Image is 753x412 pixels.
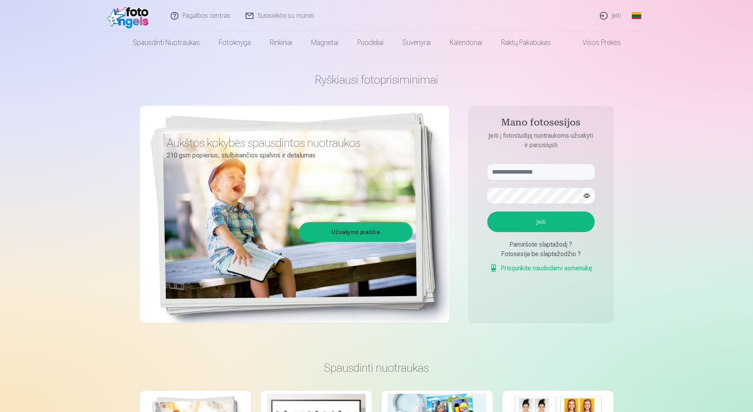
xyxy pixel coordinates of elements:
[107,3,153,28] img: /fa2
[490,264,592,273] a: Prisijunkite naudodami asmenukę
[479,117,603,131] h4: Mano fotosesijos
[487,249,595,259] div: Fotosesija be slaptažodžio ?
[479,131,603,150] p: Įeiti į fotostudiją nuotraukoms užsakyti ir parsisiųsti
[560,32,630,54] a: Visos prekės
[302,32,348,54] a: Magnetai
[348,32,393,54] a: Puodeliai
[167,136,407,150] h3: Aukštos kokybės spausdintos nuotraukos
[393,32,440,54] a: Suvenyrai
[487,240,595,249] div: Pamiršote slaptažodį ?
[260,32,302,54] a: Rinkiniai
[146,361,607,375] h3: Spausdinti nuotraukas
[300,223,411,241] a: Užsakymo pradžia
[123,32,209,54] a: Spausdinti nuotraukas
[487,212,595,232] button: Įeiti
[492,32,560,54] a: Raktų pakabukas
[440,32,492,54] a: Kalendoriai
[209,32,260,54] a: Fotoknyga
[167,150,407,161] p: 210 gsm popierius, stulbinančios spalvos ir detalumas
[140,73,614,87] h1: Ryškiausi fotoprisiminimai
